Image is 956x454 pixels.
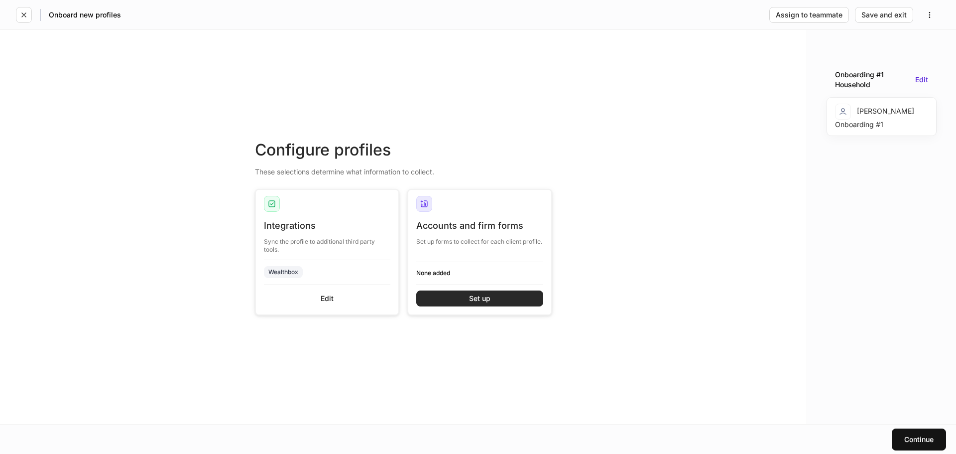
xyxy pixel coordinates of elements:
div: [PERSON_NAME] Onboarding #1 [835,104,928,130]
div: Set up forms to collect for each client profile. [416,232,543,246]
div: Onboarding #1 Household [835,70,911,90]
h6: None added [416,268,543,278]
div: Accounts and firm forms [416,220,543,232]
div: Assign to teammate [776,11,842,18]
button: Set up [416,291,543,306]
div: Continue [904,436,934,443]
h5: Onboard new profiles [49,10,121,20]
button: Save and exit [855,7,913,23]
button: Assign to teammate [769,7,849,23]
button: Continue [892,429,946,451]
div: Set up [469,295,490,302]
button: Edit [915,76,928,83]
div: Edit [321,295,334,302]
div: These selections determine what information to collect. [255,161,552,177]
div: Sync the profile to additional third party tools. [264,232,391,254]
div: Integrations [264,220,391,232]
div: Wealthbox [268,267,298,277]
div: Configure profiles [255,139,552,161]
div: Save and exit [861,11,907,18]
button: Edit [264,291,391,306]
